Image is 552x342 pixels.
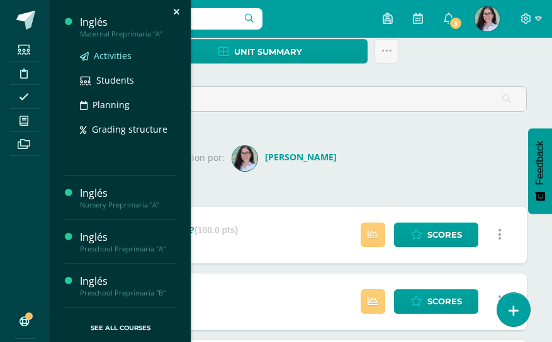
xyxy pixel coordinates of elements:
button: Feedback - Mostrar encuesta [528,128,552,214]
span: Planning [93,99,130,111]
a: InglésPreschool Preprimaria "B" [80,274,176,297]
a: Students [80,73,176,87]
span: Grading structure [92,123,167,135]
a: Grading structure [80,122,176,136]
div: Preschool Preprimaria "A" [80,245,176,253]
div: Inglés [80,15,176,30]
a: Planning [80,97,176,112]
div: Inglés [80,274,176,289]
div: Nursery Preprimaria "A" [80,201,176,209]
div: Inglés [80,230,176,245]
span: Students [96,74,134,86]
span: Feedback [534,141,546,185]
span: Activities [94,50,132,62]
a: InglésPreschool Preprimaria "A" [80,230,176,253]
div: Preschool Preprimaria "B" [80,289,176,297]
div: Maternal Preprimaria "A" [80,30,176,38]
a: Activities [80,48,176,63]
a: InglésNursery Preprimaria "A" [80,186,176,209]
a: InglésMaternal Preprimaria "A" [80,15,176,38]
div: Inglés [80,186,176,201]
